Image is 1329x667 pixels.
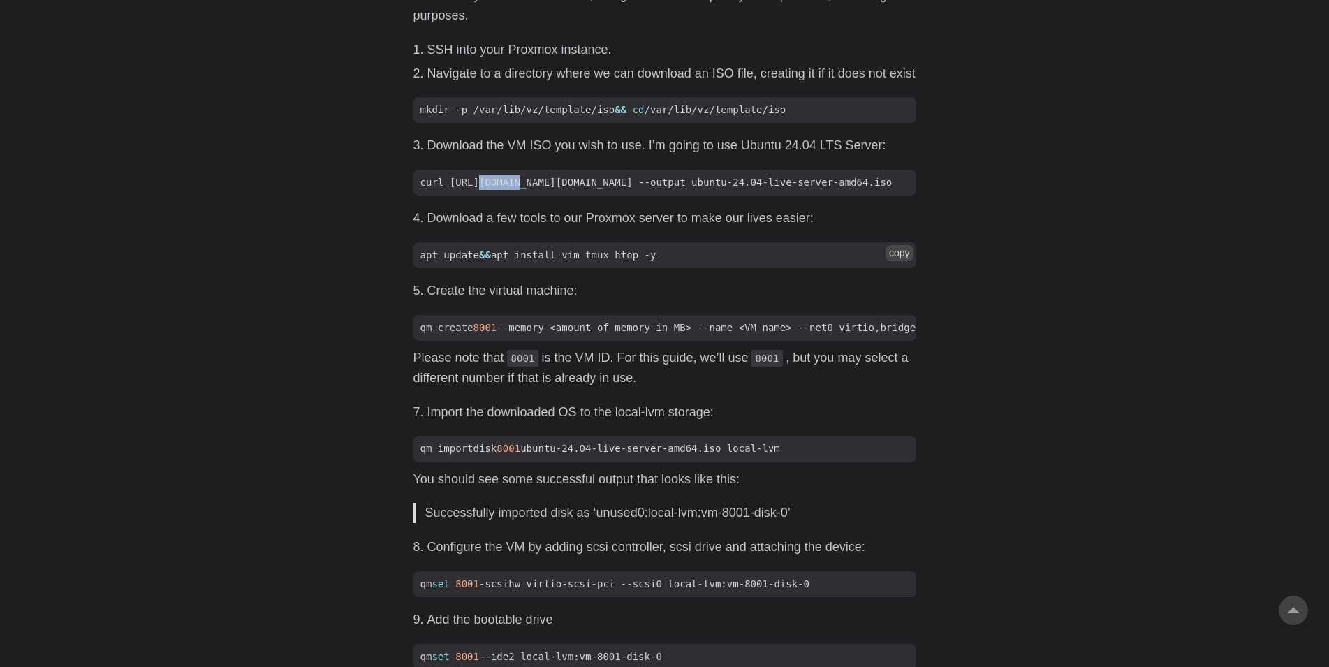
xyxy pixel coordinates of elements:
[427,281,916,301] li: Create the virtual machine:
[427,537,916,557] li: Configure the VM by adding scsi controller, scsi drive and attaching the device:
[497,443,520,454] span: 8001
[432,651,449,662] span: set
[886,245,913,261] button: copy
[615,104,626,115] span: &&
[455,578,479,589] span: 8001
[427,40,916,60] li: SSH into your Proxmox instance.
[427,402,916,423] li: Import the downloaded OS to the local-lvm storage:
[413,321,958,335] span: qm create --memory <amount of memory in MB> --name <VM name> --net0 virtio,bridge vmbr0
[473,322,497,333] span: 8001
[427,64,916,84] li: Navigate to a directory where we can download an ISO file, creating it if it does not exist
[413,348,916,388] p: Please note that is the VM ID. For this guide, we’ll use , but you may select a different number ...
[413,103,793,117] span: mkdir -p /var/lib/vz/template/iso /var/lib/vz/template/iso
[432,578,449,589] span: set
[427,610,916,630] li: Add the bootable drive
[413,248,663,263] span: apt update apt install vim tmux htop -y
[425,503,906,523] p: Successfully imported disk as ‘unused0:local-lvm:vm-8001-disk-0’
[479,249,491,261] span: &&
[1279,596,1308,625] a: go to top
[413,175,900,190] span: curl [URL][DOMAIN_NAME][DOMAIN_NAME] --output ubuntu-24.04-live-server-amd64.iso
[916,322,921,333] span: =
[427,208,916,228] li: Download a few tools to our Proxmox server to make our lives easier:
[455,651,479,662] span: 8001
[413,441,787,456] span: qm importdisk ubuntu-24.04-live-server-amd64.iso local-lvm
[751,350,784,367] code: 8001
[507,350,539,367] code: 8001
[633,104,645,115] span: cd
[427,135,916,156] li: Download the VM ISO you wish to use. I’m going to use Ubuntu 24.04 LTS Server:
[413,469,916,490] p: You should see some successful output that looks like this:
[413,577,817,592] span: qm -scsihw virtio-scsi-pci --scsi0 local-lvm:vm-8001-disk-0
[413,650,669,664] span: qm --ide2 local-lvm:vm-8001-disk-0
